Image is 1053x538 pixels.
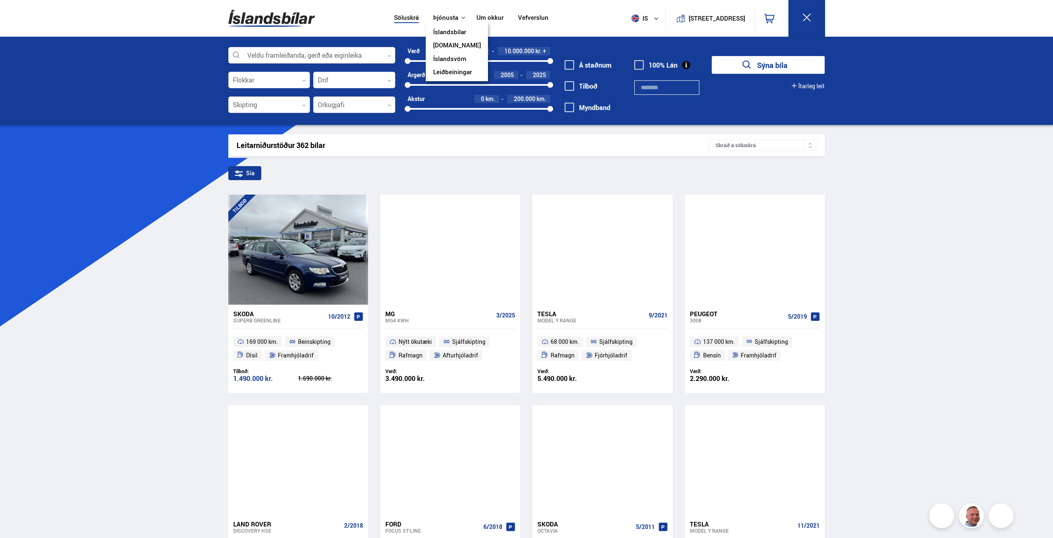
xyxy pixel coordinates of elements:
[485,96,495,102] span: km.
[960,505,985,529] img: siFngHWaQ9KaOqBr.png
[496,312,515,319] span: 3/2025
[344,522,363,529] span: 2/2018
[518,14,549,23] a: Vefverslun
[481,95,484,103] span: 0
[628,6,665,31] button: is
[670,7,750,30] a: [STREET_ADDRESS]
[931,505,955,529] img: nhp88E3Fdnt1Opn2.png
[246,350,258,360] span: Dísil
[535,48,542,54] span: kr.
[380,305,520,393] a: MG MG4 KWH 3/2025 Nýtt ökutæki Sjálfskipting Rafmagn Afturhjóladrif Verð: 3.490.000 kr.
[385,528,480,533] div: Focus ST-LINE
[792,83,825,89] button: Ítarleg leit
[228,5,315,32] img: G0Ugv5HjCgRt.svg
[532,305,672,393] a: Tesla Model Y RANGE 9/2021 68 000 km. Sjálfskipting Rafmagn Fjórhjóladrif Verð: 5.490.000 kr.
[399,337,432,347] span: Nýtt ökutæki
[298,337,331,347] span: Beinskipting
[565,61,612,69] label: Á staðnum
[278,350,314,360] span: Framhjóladrif
[433,14,458,22] button: Þjónusta
[433,28,466,37] a: Íslandsbílar
[504,47,534,55] span: 10.000.000
[298,376,363,381] div: 1.690.000 kr.
[537,96,546,102] span: km.
[788,313,807,320] span: 5/2019
[649,312,668,319] span: 9/2021
[408,96,425,102] div: Akstur
[228,305,368,393] a: Skoda Superb GREENLINE 10/2012 169 000 km. Beinskipting Dísil Framhjóladrif Tilboð: 1.490.000 kr....
[565,104,610,111] label: Myndband
[690,317,785,323] div: 3008
[703,337,735,347] span: 137 000 km.
[755,337,788,347] span: Sjálfskipting
[685,305,825,393] a: Peugeot 3008 5/2019 137 000 km. Sjálfskipting Bensín Framhjóladrif Verð: 2.290.000 kr.
[543,48,546,54] span: +
[408,48,420,54] div: Verð
[452,337,485,347] span: Sjálfskipting
[433,55,467,64] a: Íslandsvörn
[741,350,776,360] span: Framhjóladrif
[501,71,514,79] span: 2005
[537,310,645,317] div: Tesla
[690,368,755,374] div: Verð:
[328,313,350,320] span: 10/2012
[433,42,481,50] a: [DOMAIN_NAME]
[712,56,825,74] button: Sýna bíla
[709,140,816,151] div: Skráð á söluskrá
[433,68,472,77] a: Leiðbeiningar
[483,524,502,530] span: 6/2018
[703,350,721,360] span: Bensín
[233,310,325,317] div: Skoda
[636,524,655,530] span: 5/2011
[595,350,627,360] span: Fjórhjóladrif
[228,166,261,180] div: Sía
[634,61,678,69] label: 100% Lán
[692,15,742,22] button: [STREET_ADDRESS]
[690,310,785,317] div: Peugeot
[514,95,535,103] span: 200.000
[7,3,31,28] button: Opna LiveChat spjallviðmót
[537,375,603,382] div: 5.490.000 kr.
[237,141,709,150] div: Leitarniðurstöður 362 bílar
[628,14,649,22] span: is
[797,522,820,529] span: 11/2021
[599,337,633,347] span: Sjálfskipting
[690,520,794,528] div: Tesla
[990,505,1015,529] img: FbJEzSuNWCJXmdc-.webp
[394,14,419,23] a: Söluskrá
[537,520,632,528] div: Skoda
[551,350,575,360] span: Rafmagn
[533,71,546,79] span: 2025
[443,350,478,360] span: Afturhjóladrif
[537,528,632,533] div: Octavia
[476,14,504,23] a: Um okkur
[233,520,341,528] div: Land Rover
[537,317,645,323] div: Model Y RANGE
[385,310,493,317] div: MG
[233,528,341,533] div: Discovery HSE
[385,317,493,323] div: MG4 KWH
[233,317,325,323] div: Superb GREENLINE
[631,14,639,22] img: svg+xml;base64,PHN2ZyB4bWxucz0iaHR0cDovL3d3dy53My5vcmcvMjAwMC9zdmciIHdpZHRoPSI1MTIiIGhlaWdodD0iNT...
[385,368,450,374] div: Verð:
[565,82,598,90] label: Tilboð
[690,528,794,533] div: Model Y RANGE
[233,375,298,382] div: 1.490.000 kr.
[551,337,579,347] span: 68 000 km.
[537,368,603,374] div: Verð:
[385,520,480,528] div: Ford
[408,72,425,78] div: Árgerð
[385,375,450,382] div: 3.490.000 kr.
[690,375,755,382] div: 2.290.000 kr.
[399,350,422,360] span: Rafmagn
[233,368,298,374] div: Tilboð:
[246,337,278,347] span: 169 000 km.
